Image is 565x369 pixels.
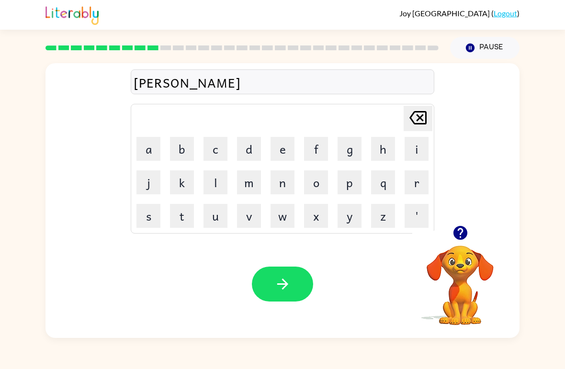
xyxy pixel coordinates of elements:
[170,170,194,194] button: k
[338,204,362,228] button: y
[304,170,328,194] button: o
[170,137,194,161] button: b
[45,4,99,25] img: Literably
[405,170,429,194] button: r
[304,204,328,228] button: x
[237,170,261,194] button: m
[412,231,508,326] video: Your browser must support playing .mp4 files to use Literably. Please try using another browser.
[399,9,520,18] div: ( )
[170,204,194,228] button: t
[338,170,362,194] button: p
[237,137,261,161] button: d
[371,170,395,194] button: q
[304,137,328,161] button: f
[271,137,294,161] button: e
[237,204,261,228] button: v
[271,204,294,228] button: w
[203,137,227,161] button: c
[371,204,395,228] button: z
[338,137,362,161] button: g
[271,170,294,194] button: n
[203,170,227,194] button: l
[405,204,429,228] button: '
[371,137,395,161] button: h
[494,9,517,18] a: Logout
[405,137,429,161] button: i
[136,170,160,194] button: j
[399,9,491,18] span: Joy [GEOGRAPHIC_DATA]
[136,137,160,161] button: a
[450,37,520,59] button: Pause
[136,204,160,228] button: s
[134,72,431,92] div: [PERSON_NAME]
[203,204,227,228] button: u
